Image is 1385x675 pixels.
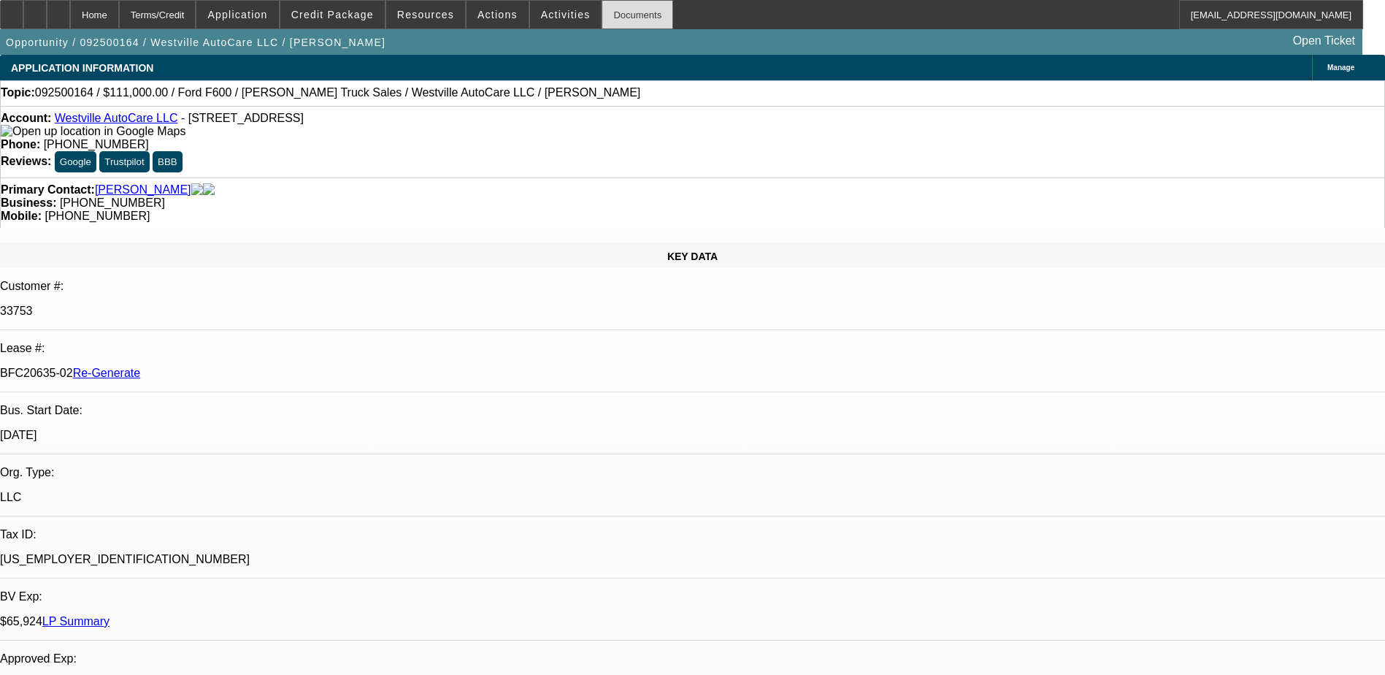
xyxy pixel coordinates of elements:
[196,1,278,28] button: Application
[55,112,178,124] a: Westville AutoCare LLC
[11,62,153,74] span: APPLICATION INFORMATION
[291,9,374,20] span: Credit Package
[1,125,185,138] img: Open up location in Google Maps
[386,1,465,28] button: Resources
[530,1,602,28] button: Activities
[280,1,385,28] button: Credit Package
[6,37,385,48] span: Opportunity / 092500164 / Westville AutoCare LLC / [PERSON_NAME]
[181,112,304,124] span: - [STREET_ADDRESS]
[203,183,215,197] img: linkedin-icon.png
[44,138,149,150] span: [PHONE_NUMBER]
[1287,28,1361,53] a: Open Ticket
[60,197,165,209] span: [PHONE_NUMBER]
[477,9,518,20] span: Actions
[95,183,191,197] a: [PERSON_NAME]
[1,138,40,150] strong: Phone:
[42,615,110,628] a: LP Summary
[1,183,95,197] strong: Primary Contact:
[1,125,185,137] a: View Google Maps
[191,183,203,197] img: facebook-icon.png
[1,210,42,222] strong: Mobile:
[35,86,640,99] span: 092500164 / $111,000.00 / Ford F600 / [PERSON_NAME] Truck Sales / Westville AutoCare LLC / [PERSO...
[45,210,150,222] span: [PHONE_NUMBER]
[55,151,96,172] button: Google
[467,1,529,28] button: Actions
[1,155,51,167] strong: Reviews:
[541,9,591,20] span: Activities
[1,112,51,124] strong: Account:
[73,367,141,379] a: Re-Generate
[1,197,56,209] strong: Business:
[153,151,183,172] button: BBB
[207,9,267,20] span: Application
[99,151,149,172] button: Trustpilot
[667,251,718,262] span: KEY DATA
[1,86,35,99] strong: Topic:
[1327,64,1354,72] span: Manage
[397,9,454,20] span: Resources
